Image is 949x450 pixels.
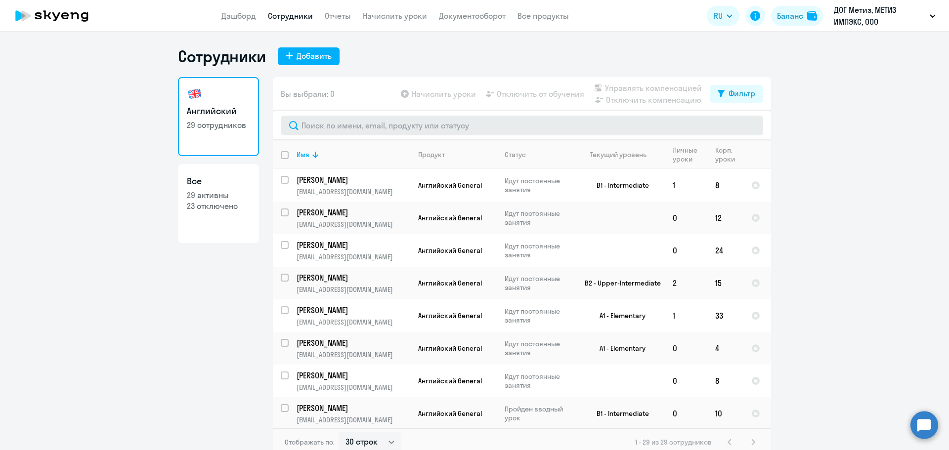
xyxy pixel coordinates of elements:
[418,344,482,353] span: Английский General
[297,318,410,327] p: [EMAIL_ADDRESS][DOMAIN_NAME]
[187,175,250,188] h3: Все
[715,146,743,164] div: Корп. уроки
[715,146,736,164] div: Корп. уроки
[665,365,707,397] td: 0
[807,11,817,21] img: balance
[297,370,410,381] a: [PERSON_NAME]
[707,332,743,365] td: 4
[665,397,707,430] td: 0
[297,285,410,294] p: [EMAIL_ADDRESS][DOMAIN_NAME]
[297,370,408,381] p: [PERSON_NAME]
[707,202,743,234] td: 12
[363,11,427,21] a: Начислить уроки
[297,240,410,250] a: [PERSON_NAME]
[665,202,707,234] td: 0
[187,105,250,118] h3: Английский
[590,150,647,159] div: Текущий уровень
[518,11,569,21] a: Все продукты
[297,150,410,159] div: Имя
[297,240,408,250] p: [PERSON_NAME]
[297,337,410,348] a: [PERSON_NAME]
[187,190,250,201] p: 29 активны
[281,88,335,100] span: Вы выбрали: 0
[418,213,482,222] span: Английский General
[505,176,572,194] p: Идут постоянные занятия
[418,246,482,255] span: Английский General
[297,305,408,316] p: [PERSON_NAME]
[297,350,410,359] p: [EMAIL_ADDRESS][DOMAIN_NAME]
[178,164,259,243] a: Все29 активны23 отключено
[278,47,340,65] button: Добавить
[665,299,707,332] td: 1
[297,207,408,218] p: [PERSON_NAME]
[297,150,309,159] div: Имя
[418,150,445,159] div: Продукт
[297,305,410,316] a: [PERSON_NAME]
[268,11,313,21] a: Сотрудники
[573,397,665,430] td: B1 - Intermediate
[297,174,410,185] a: [PERSON_NAME]
[325,11,351,21] a: Отчеты
[581,150,664,159] div: Текущий уровень
[187,86,203,102] img: english
[573,169,665,202] td: B1 - Intermediate
[505,242,572,259] p: Идут постоянные занятия
[707,6,739,26] button: RU
[505,150,526,159] div: Статус
[505,209,572,227] p: Идут постоянные занятия
[573,267,665,299] td: B2 - Upper-Intermediate
[297,207,410,218] a: [PERSON_NAME]
[707,365,743,397] td: 8
[729,87,755,99] div: Фильтр
[221,11,256,21] a: Дашборд
[505,372,572,390] p: Идут постоянные занятия
[178,46,266,66] h1: Сотрудники
[505,274,572,292] p: Идут постоянные занятия
[707,234,743,267] td: 24
[297,174,408,185] p: [PERSON_NAME]
[418,311,482,320] span: Английский General
[707,267,743,299] td: 15
[418,150,496,159] div: Продукт
[665,267,707,299] td: 2
[707,169,743,202] td: 8
[187,120,250,130] p: 29 сотрудников
[418,376,482,385] span: Английский General
[829,4,941,28] button: ДОГ Метиз, МЕТИЗ ИМПЭКС, ООО
[439,11,506,21] a: Документооборот
[178,77,259,156] a: Английский29 сотрудников
[505,339,572,357] p: Идут постоянные занятия
[418,409,482,418] span: Английский General
[297,403,408,413] p: [PERSON_NAME]
[707,397,743,430] td: 10
[573,332,665,365] td: A1 - Elementary
[297,50,332,62] div: Добавить
[665,234,707,267] td: 0
[573,299,665,332] td: A1 - Elementary
[635,438,712,447] span: 1 - 29 из 29 сотрудников
[505,307,572,325] p: Идут постоянные занятия
[297,403,410,413] a: [PERSON_NAME]
[665,169,707,202] td: 1
[714,10,723,22] span: RU
[297,252,410,261] p: [EMAIL_ADDRESS][DOMAIN_NAME]
[673,146,700,164] div: Личные уроки
[418,181,482,190] span: Английский General
[505,405,572,422] p: Пройден вводный урок
[297,383,410,392] p: [EMAIL_ADDRESS][DOMAIN_NAME]
[297,272,408,283] p: [PERSON_NAME]
[834,4,926,28] p: ДОГ Метиз, МЕТИЗ ИМПЭКС, ООО
[297,415,410,424] p: [EMAIL_ADDRESS][DOMAIN_NAME]
[505,150,572,159] div: Статус
[771,6,823,26] button: Балансbalance
[297,272,410,283] a: [PERSON_NAME]
[297,187,410,196] p: [EMAIL_ADDRESS][DOMAIN_NAME]
[418,279,482,287] span: Английский General
[297,220,410,229] p: [EMAIL_ADDRESS][DOMAIN_NAME]
[187,201,250,211] p: 23 отключено
[285,438,335,447] span: Отображать по:
[710,85,763,103] button: Фильтр
[665,332,707,365] td: 0
[673,146,707,164] div: Личные уроки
